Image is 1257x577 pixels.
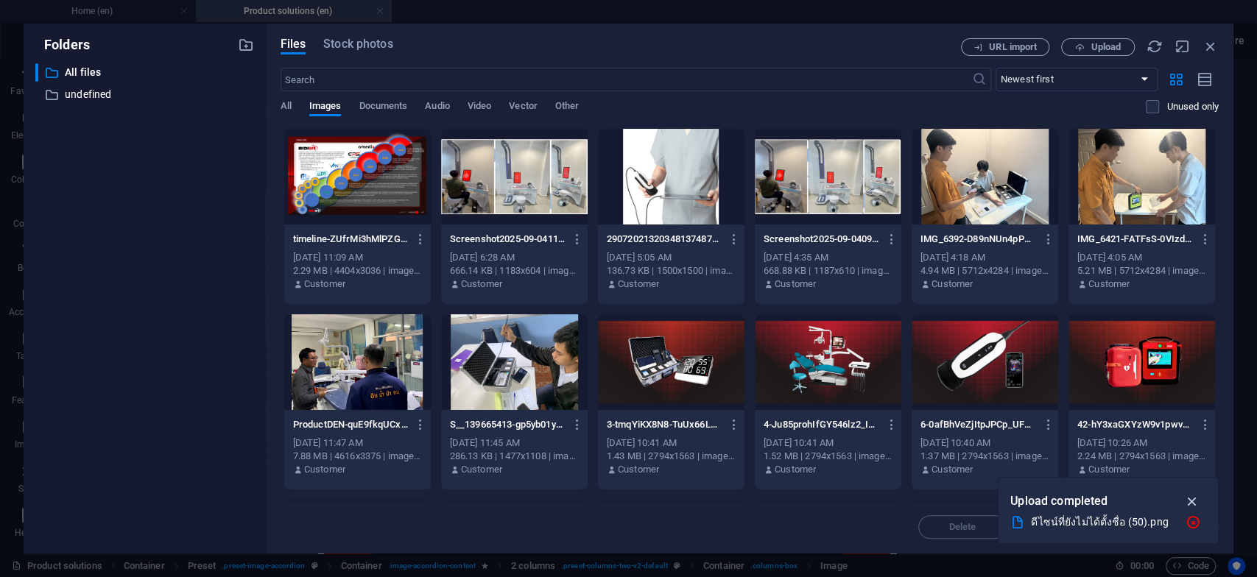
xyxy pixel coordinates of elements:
[764,436,892,450] div: [DATE] 10:41 AM
[775,277,816,291] p: Customer
[1088,463,1130,476] p: Customer
[775,463,816,476] p: Customer
[1077,450,1206,463] div: 2.24 MB | 2794x1563 | image/png
[920,436,1049,450] div: [DATE] 10:40 AM
[920,251,1049,264] div: [DATE] 4:18 AM
[618,463,659,476] p: Customer
[293,436,422,450] div: [DATE] 11:47 AM
[304,463,345,476] p: Customer
[764,264,892,277] div: 668.88 KB | 1187x610 | image/png
[607,436,736,450] div: [DATE] 10:41 AM
[1091,43,1121,52] span: Upload
[450,251,579,264] div: [DATE] 6:28 AM
[450,264,579,277] div: 666.14 KB | 1183x604 | image/png
[468,97,491,118] span: Video
[764,418,879,431] p: 4-Ju85prohIfGY546lz2_IMg.png
[764,233,879,246] p: Screenshot2025-09-04093419-4iIL1lbFh8kLHO0rbnpeUA.png
[618,277,659,291] p: Customer
[607,264,736,277] div: 136.73 KB | 1500x1500 | image/jpeg
[1166,100,1219,113] p: Displays only files that are not in use on the website. Files added during this session can still...
[932,277,973,291] p: Customer
[607,233,722,246] p: 29072021320348137487_chison_portables-ultraschallgeraete_anwendung2-DsNlbCi1iHUA4Kz8y22NGA.jpg
[764,251,892,264] div: [DATE] 4:35 AM
[359,97,407,118] span: Documents
[961,38,1049,56] button: URL import
[450,233,566,246] p: Screenshot2025-09-04112809-HlcmLQSbCKiB5-Anm2F-xA.png
[309,97,342,118] span: Images
[1010,492,1108,511] p: Upload completed
[304,277,345,291] p: Customer
[65,64,227,81] p: All files
[281,68,972,91] input: Search
[461,463,502,476] p: Customer
[281,97,292,118] span: All
[607,251,736,264] div: [DATE] 5:05 AM
[1077,418,1193,431] p: 42-hY3xaGXYzW9v1pwvbz0vdQ.png
[35,85,254,104] div: undefined
[920,264,1049,277] div: 4.94 MB | 5712x4284 | image/jpeg
[920,418,1036,431] p: 6-0afBhVeZjItpJPCp_UF0MQ.png
[932,463,973,476] p: Customer
[989,43,1037,52] span: URL import
[281,35,306,53] span: Files
[509,97,538,118] span: Vector
[238,37,254,53] i: Create new folder
[920,233,1036,246] p: IMG_6392-D89nNUn4pPLl-qTYzAUYiQ.JPG
[764,450,892,463] div: 1.52 MB | 2794x1563 | image/png
[1077,251,1206,264] div: [DATE] 4:05 AM
[450,436,579,450] div: [DATE] 11:45 AM
[65,86,227,103] p: undefined
[607,450,736,463] div: 1.43 MB | 2794x1563 | image/png
[1077,233,1193,246] p: IMG_6421-FATFsS-0VIzd7kiYSnHxDA.JPG
[1077,264,1206,277] div: 5.21 MB | 5712x4284 | image/jpeg
[293,233,409,246] p: timeline-ZUfrMi3hMlPZGuegjlIiiw.png
[425,97,449,118] span: Audio
[1061,38,1135,56] button: Upload
[607,418,722,431] p: 3-tmqYiKX8N8-TuUx66LcZ5A.png
[293,264,422,277] div: 2.29 MB | 4404x3036 | image/png
[1077,436,1206,450] div: [DATE] 10:26 AM
[293,418,409,431] p: ProductDEN-quE9fkqUCx9EBsQmWS-dLw.png
[293,251,422,264] div: [DATE] 11:09 AM
[450,418,566,431] p: S__139665413-gp5yb01ynqcThqBkgJlS-Q.jpg
[1147,38,1163,54] i: Reload
[35,35,90,54] p: Folders
[35,63,38,82] div: ​
[323,35,392,53] span: Stock photos
[1175,38,1191,54] i: Minimize
[1088,277,1130,291] p: Customer
[1031,514,1174,531] div: ดีไซน์ที่ยังไม่ได้ตั้งชื่อ (50).png
[450,450,579,463] div: 286.13 KB | 1477x1108 | image/jpeg
[920,450,1049,463] div: 1.37 MB | 2794x1563 | image/png
[1203,38,1219,54] i: Close
[293,450,422,463] div: 7.88 MB | 4616x3375 | image/png
[461,277,502,291] p: Customer
[555,97,579,118] span: Other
